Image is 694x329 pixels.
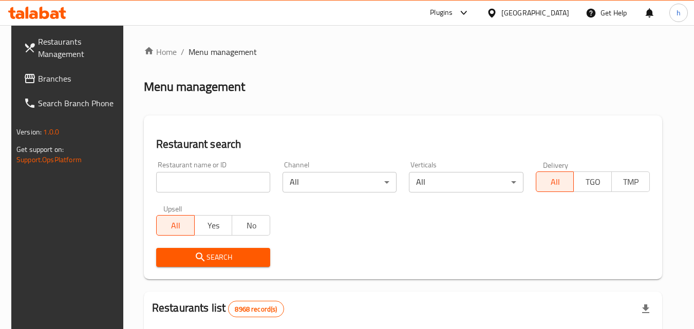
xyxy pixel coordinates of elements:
button: All [156,215,195,236]
span: Menu management [189,46,257,58]
div: [GEOGRAPHIC_DATA] [501,7,569,18]
span: No [236,218,266,233]
a: Support.OpsPlatform [16,153,82,166]
span: TMP [616,175,646,189]
span: All [161,218,191,233]
h2: Menu management [144,79,245,95]
div: Export file [633,297,658,321]
h2: Restaurants list [152,300,284,317]
input: Search for restaurant name or ID.. [156,172,270,192]
span: Restaurants Management [38,35,119,60]
span: Version: [16,125,42,139]
span: TGO [578,175,608,189]
span: Get support on: [16,143,64,156]
span: Search Branch Phone [38,97,119,109]
div: All [283,172,397,192]
button: Search [156,248,270,267]
button: All [536,171,574,192]
span: Search [164,251,262,264]
a: Search Branch Phone [15,91,127,115]
div: All [409,172,523,192]
nav: breadcrumb [144,46,662,58]
li: / [181,46,184,58]
button: TMP [611,171,650,192]
span: Yes [199,218,229,233]
label: Delivery [543,161,569,168]
div: Plugins [430,7,453,19]
button: Yes [194,215,233,236]
a: Branches [15,66,127,91]
label: Upsell [163,205,182,212]
span: 8968 record(s) [229,304,283,314]
span: 1.0.0 [43,125,59,139]
button: No [232,215,270,236]
button: TGO [573,171,612,192]
h2: Restaurant search [156,137,650,152]
div: Total records count [228,301,284,317]
a: Restaurants Management [15,29,127,66]
span: All [540,175,570,189]
span: h [677,7,681,18]
a: Home [144,46,177,58]
span: Branches [38,72,119,85]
